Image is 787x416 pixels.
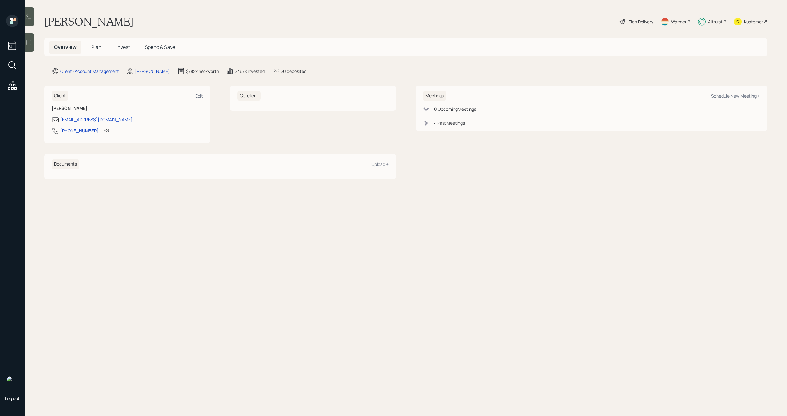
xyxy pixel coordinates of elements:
div: Altruist [708,18,722,25]
span: Invest [116,44,130,50]
span: Plan [91,44,101,50]
h1: [PERSON_NAME] [44,15,134,28]
div: Edit [195,93,203,99]
h6: Meetings [423,91,446,101]
div: 4 Past Meeting s [434,120,465,126]
div: Kustomer [744,18,763,25]
div: Plan Delivery [629,18,653,25]
div: Schedule New Meeting + [711,93,760,99]
span: Spend & Save [145,44,175,50]
h6: Documents [52,159,79,169]
div: Warmer [671,18,686,25]
div: Log out [5,395,20,401]
div: 0 Upcoming Meeting s [434,106,476,112]
span: Overview [54,44,77,50]
div: [EMAIL_ADDRESS][DOMAIN_NAME] [60,116,132,123]
h6: Co-client [237,91,261,101]
div: Client · Account Management [60,68,119,74]
div: [PHONE_NUMBER] [60,127,99,134]
div: $782k net-worth [186,68,219,74]
img: michael-russo-headshot.png [6,376,18,388]
div: $0 deposited [281,68,306,74]
h6: Client [52,91,68,101]
div: EST [104,127,111,134]
h6: [PERSON_NAME] [52,106,203,111]
div: $467k invested [235,68,265,74]
div: [PERSON_NAME] [135,68,170,74]
div: Upload + [371,161,389,167]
